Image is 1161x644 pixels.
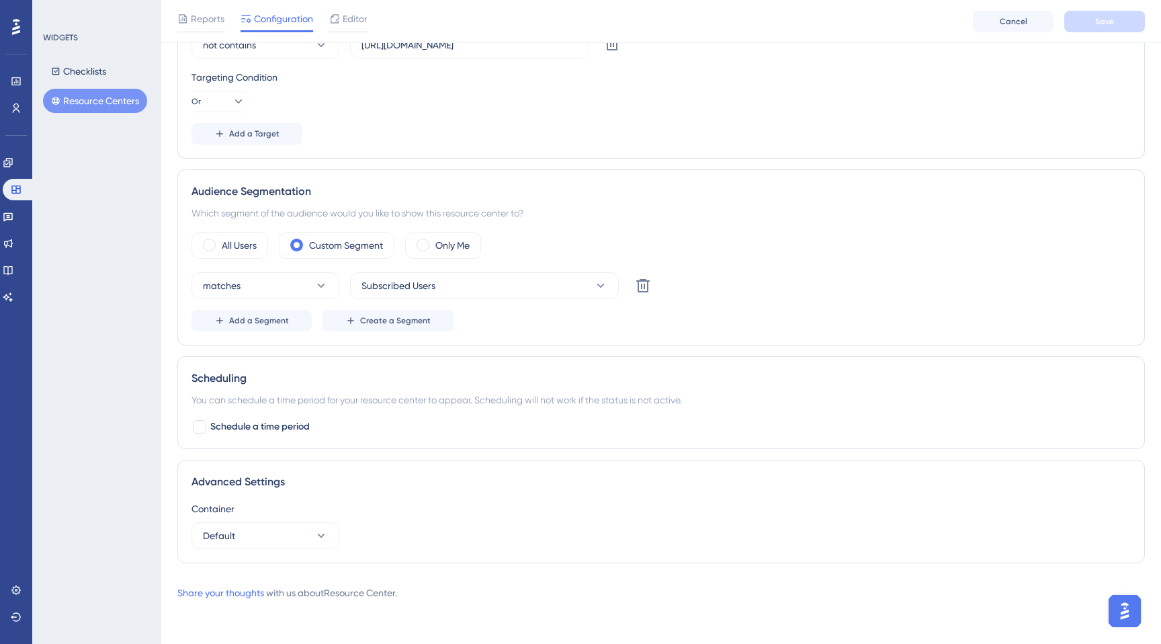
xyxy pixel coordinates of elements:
label: Only Me [435,237,470,253]
span: not contains [203,37,256,53]
div: Targeting Condition [191,69,1131,85]
span: matches [203,278,241,294]
span: Reports [191,11,224,27]
span: Configuration [254,11,313,27]
span: Save [1095,16,1114,27]
div: You can schedule a time period for your resource center to appear. Scheduling will not work if th... [191,392,1131,408]
div: Scheduling [191,370,1131,387]
button: Add a Target [191,123,302,145]
button: Default [191,522,339,549]
span: Subscribed Users [361,278,435,294]
label: Custom Segment [309,237,383,253]
div: Container [191,501,1131,517]
span: Add a Segment [229,315,289,326]
div: with us about Resource Center . [177,585,397,601]
button: not contains [191,32,339,58]
button: Resource Centers [43,89,147,113]
button: Create a Segment [322,310,454,331]
div: Audience Segmentation [191,184,1131,200]
div: WIDGETS [43,32,78,43]
button: Add a Segment [191,310,312,331]
button: Or [191,91,245,112]
span: Editor [343,11,368,27]
button: matches [191,272,339,299]
span: Add a Target [229,128,279,139]
label: All Users [222,237,257,253]
button: Checklists [43,59,114,83]
span: Schedule a time period [210,419,310,435]
button: Cancel [973,11,1053,32]
button: Subscribed Users [350,272,619,299]
span: Or [191,96,201,107]
span: Cancel [1000,16,1027,27]
div: Advanced Settings [191,474,1131,490]
button: Save [1064,11,1145,32]
a: Share your thoughts [177,588,264,598]
iframe: UserGuiding AI Assistant Launcher [1105,591,1145,631]
div: Which segment of the audience would you like to show this resource center to? [191,205,1131,221]
span: Default [203,528,235,544]
input: yourwebsite.com/path [361,38,578,52]
span: Create a Segment [360,315,431,326]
